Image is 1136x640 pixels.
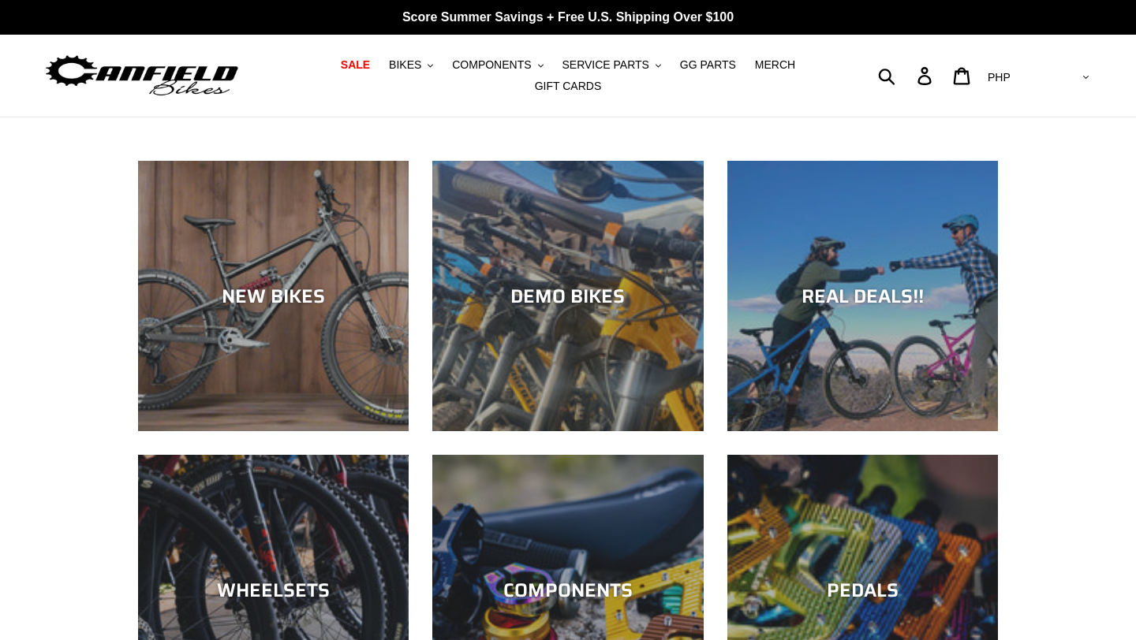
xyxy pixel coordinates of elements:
span: SALE [341,58,370,72]
a: NEW BIKES [138,161,409,431]
div: PEDALS [727,579,998,602]
input: Search [887,58,927,93]
button: SERVICE PARTS [554,54,668,76]
div: DEMO BIKES [432,285,703,307]
span: GIFT CARDS [535,80,602,93]
div: COMPONENTS [432,579,703,602]
span: GG PARTS [680,58,736,72]
a: SALE [333,54,378,76]
a: GIFT CARDS [527,76,610,97]
div: NEW BIKES [138,285,409,307]
span: SERVICE PARTS [562,58,648,72]
div: WHEELSETS [138,579,409,602]
a: GG PARTS [672,54,744,76]
button: BIKES [381,54,441,76]
span: COMPONENTS [452,58,531,72]
a: MERCH [747,54,803,76]
span: MERCH [755,58,795,72]
button: COMPONENTS [444,54,551,76]
a: REAL DEALS!! [727,161,998,431]
a: DEMO BIKES [432,161,703,431]
span: BIKES [389,58,421,72]
div: REAL DEALS!! [727,285,998,307]
img: Canfield Bikes [43,51,241,101]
